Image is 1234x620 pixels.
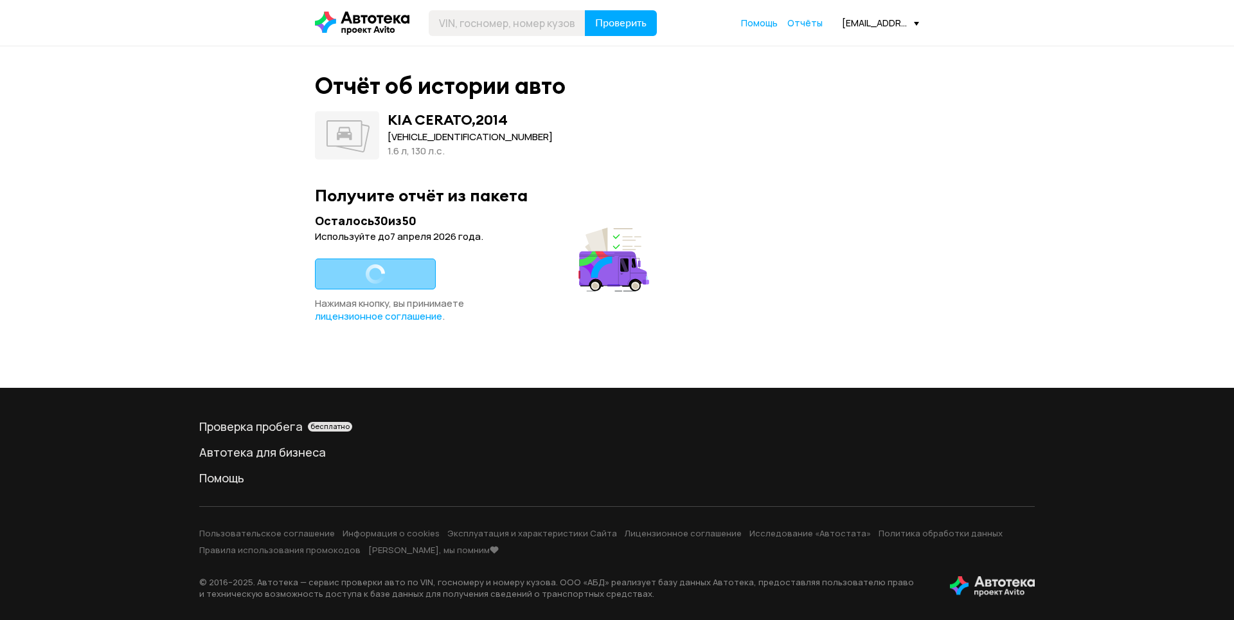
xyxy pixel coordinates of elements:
a: Отчёты [787,17,823,30]
span: Помощь [741,17,778,29]
a: Лицензионное соглашение [625,527,742,539]
div: 1.6 л, 130 л.c. [388,144,553,158]
span: Нажимая кнопку, вы принимаете . [315,296,464,323]
img: tWS6KzJlK1XUpy65r7uaHVIs4JI6Dha8Nraz9T2hA03BhoCc4MtbvZCxBLwJIh+mQSIAkLBJpqMoKVdP8sONaFJLCz6I0+pu7... [950,576,1035,597]
a: [PERSON_NAME], мы помним [368,544,499,556]
a: Пользовательское соглашение [199,527,335,539]
span: бесплатно [310,422,350,431]
div: [EMAIL_ADDRESS][DOMAIN_NAME] [842,17,919,29]
a: Информация о cookies [343,527,440,539]
span: лицензионное соглашение [315,309,442,323]
input: VIN, госномер, номер кузова [429,10,586,36]
a: лицензионное соглашение [315,310,442,323]
span: Проверить [595,18,647,28]
a: Правила использования промокодов [199,544,361,556]
a: Политика обработки данных [879,527,1003,539]
div: Получите отчёт из пакета [315,185,919,205]
span: Отчёты [787,17,823,29]
a: Помощь [199,470,1035,486]
div: Отчёт об истории авто [315,72,566,100]
button: Проверить [585,10,657,36]
div: KIA CERATO , 2014 [388,111,508,128]
div: [VEHICLE_IDENTIFICATION_NUMBER] [388,130,553,144]
div: Осталось 30 из 50 [315,213,653,229]
a: Эксплуатация и характеристики Сайта [447,527,617,539]
a: Автотека для бизнеса [199,444,1035,460]
div: Используйте до 7 апреля 2026 года . [315,230,653,243]
p: © 2016– 2025 . Автотека — сервис проверки авто по VIN, госномеру и номеру кузова. ООО «АБД» реали... [199,576,929,599]
div: Проверка пробега [199,419,1035,434]
a: Проверка пробегабесплатно [199,419,1035,434]
a: Помощь [741,17,778,30]
a: Исследование «Автостата» [749,527,871,539]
